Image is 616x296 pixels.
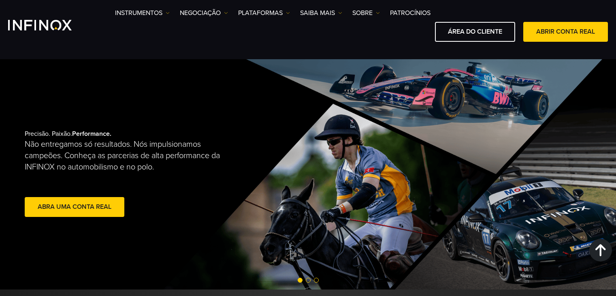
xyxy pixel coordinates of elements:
[25,197,124,217] a: abra uma conta real
[306,278,311,283] span: Go to slide 2
[435,22,515,42] a: ÁREA DO CLIENTE
[352,8,380,18] a: SOBRE
[390,8,431,18] a: Patrocínios
[300,8,342,18] a: Saiba mais
[180,8,228,18] a: NEGOCIAÇÃO
[25,117,280,232] div: Precisão. Paixão.
[8,20,91,30] a: INFINOX Logo
[72,130,111,138] strong: Performance.
[314,278,319,283] span: Go to slide 3
[523,22,608,42] a: ABRIR CONTA REAL
[298,278,303,283] span: Go to slide 1
[115,8,170,18] a: Instrumentos
[238,8,290,18] a: PLATAFORMAS
[25,139,229,173] p: Não entregamos só resultados. Nós impulsionamos campeões. Conheça as parcerias de alta performanc...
